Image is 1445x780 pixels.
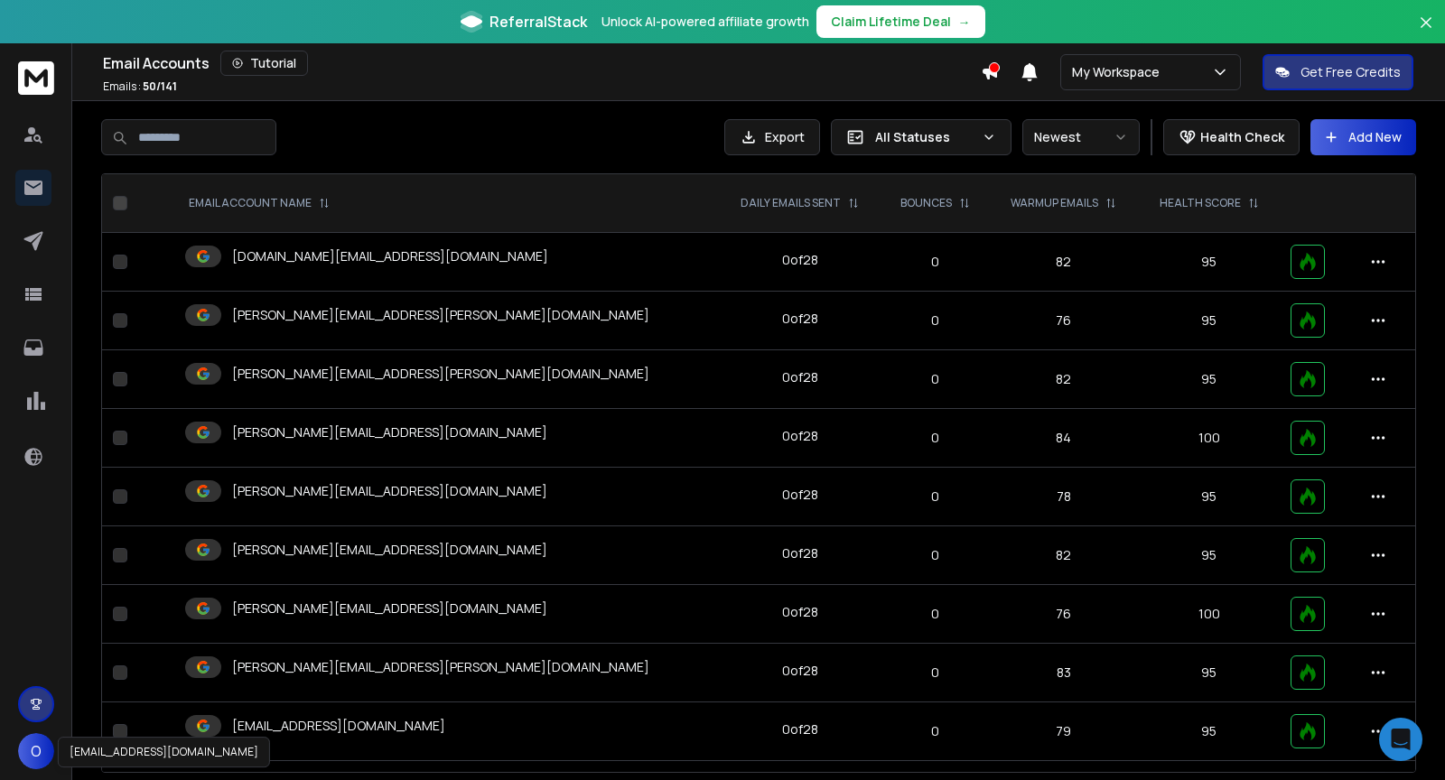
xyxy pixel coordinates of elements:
button: Newest [1022,119,1140,155]
div: 0 of 28 [782,544,818,562]
span: 50 / 141 [143,79,177,94]
td: 100 [1138,409,1280,468]
p: 0 [891,664,978,682]
p: 0 [891,605,978,623]
p: Unlock AI-powered affiliate growth [601,13,809,31]
button: Add New [1310,119,1416,155]
p: Emails : [103,79,177,94]
td: 78 [990,468,1138,526]
p: [PERSON_NAME][EMAIL_ADDRESS][PERSON_NAME][DOMAIN_NAME] [232,306,649,324]
p: [EMAIL_ADDRESS][DOMAIN_NAME] [232,717,445,735]
p: 0 [891,487,978,506]
button: O [18,733,54,769]
div: [EMAIL_ADDRESS][DOMAIN_NAME] [58,737,270,767]
td: 95 [1138,526,1280,585]
div: 0 of 28 [782,310,818,328]
td: 95 [1138,468,1280,526]
button: Get Free Credits [1263,54,1413,90]
td: 100 [1138,585,1280,644]
div: 0 of 28 [782,486,818,504]
td: 95 [1138,233,1280,292]
p: WARMUP EMAILS [1011,196,1098,210]
button: Close banner [1414,11,1438,54]
div: 0 of 28 [782,662,818,680]
p: My Workspace [1072,63,1167,81]
p: DAILY EMAILS SENT [741,196,841,210]
p: HEALTH SCORE [1160,196,1241,210]
td: 83 [990,644,1138,702]
p: [PERSON_NAME][EMAIL_ADDRESS][PERSON_NAME][DOMAIN_NAME] [232,365,649,383]
td: 76 [990,585,1138,644]
p: 0 [891,546,978,564]
p: Get Free Credits [1300,63,1401,81]
p: 0 [891,311,978,330]
p: [PERSON_NAME][EMAIL_ADDRESS][DOMAIN_NAME] [232,541,547,559]
td: 79 [990,702,1138,761]
td: 95 [1138,644,1280,702]
p: All Statuses [875,128,974,146]
td: 76 [990,292,1138,350]
span: → [958,13,971,31]
p: 0 [891,370,978,388]
p: 0 [891,429,978,447]
div: 0 of 28 [782,720,818,738]
td: 84 [990,409,1138,468]
td: 95 [1138,292,1280,350]
button: Health Check [1163,119,1300,155]
td: 82 [990,526,1138,585]
p: 0 [891,253,978,271]
button: Tutorial [220,51,308,76]
td: 95 [1138,350,1280,409]
div: 0 of 28 [782,368,818,386]
div: 0 of 28 [782,427,818,445]
p: [DOMAIN_NAME][EMAIL_ADDRESS][DOMAIN_NAME] [232,247,548,265]
button: Export [724,119,820,155]
div: 0 of 28 [782,603,818,621]
p: 0 [891,722,978,740]
td: 95 [1138,702,1280,761]
p: [PERSON_NAME][EMAIL_ADDRESS][DOMAIN_NAME] [232,423,547,441]
p: Health Check [1200,128,1284,146]
div: Email Accounts [103,51,981,76]
div: EMAIL ACCOUNT NAME [189,196,330,210]
p: [PERSON_NAME][EMAIL_ADDRESS][DOMAIN_NAME] [232,482,547,500]
td: 82 [990,233,1138,292]
button: Claim Lifetime Deal→ [816,5,985,38]
div: Open Intercom Messenger [1379,718,1422,761]
p: [PERSON_NAME][EMAIL_ADDRESS][PERSON_NAME][DOMAIN_NAME] [232,658,649,676]
span: ReferralStack [489,11,587,32]
div: 0 of 28 [782,251,818,269]
p: BOUNCES [900,196,952,210]
td: 82 [990,350,1138,409]
p: [PERSON_NAME][EMAIL_ADDRESS][DOMAIN_NAME] [232,599,547,617]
